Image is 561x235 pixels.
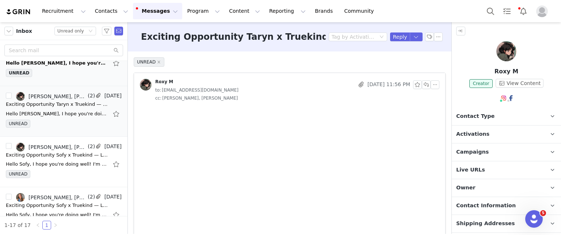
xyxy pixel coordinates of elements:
img: 070325f5-7bf4-4b95-9964-04759c944e21.jpg [16,92,25,101]
iframe: Intercom live chat [525,210,543,228]
a: Brands [310,3,339,19]
button: Reporting [265,3,310,19]
div: [PERSON_NAME], [PERSON_NAME], [PERSON_NAME] [28,144,86,150]
span: UNREAD [6,120,30,128]
li: Previous Page [34,221,42,230]
button: Content [225,3,264,19]
div: Exciting Opportunity Sofy x Truekind — Let’s Create Together! [6,151,108,159]
a: [PERSON_NAME], [PERSON_NAME], [PERSON_NAME] [16,92,86,101]
div: Roxy M [DATE] 11:56 PMto:[EMAIL_ADDRESS][DOMAIN_NAME] cc:[PERSON_NAME], [PERSON_NAME] [134,73,445,108]
h3: Exciting Opportunity Taryn x Truekind — Let’s Create Together! [141,30,454,43]
div: Exciting Opportunity Taryn x Truekind — Let’s Create Together! [6,101,108,108]
img: 070325f5-7bf4-4b95-9964-04759c944e21.jpg [16,143,25,151]
img: grin logo [6,8,31,15]
span: Inbox [16,27,32,35]
li: 1-17 of 17 [4,221,31,230]
img: placeholder-profile.jpg [536,5,548,17]
span: Shipping Addresses [456,220,515,228]
i: icon: close [157,60,161,64]
div: Hello Sofy, I hope you're doing well! I'm Roxy, reaching out again from Truekind—just wanted to q... [6,211,108,219]
span: Activations [456,130,489,138]
a: Tasks [499,3,515,19]
button: Search [482,3,499,19]
span: UNREAD [6,69,32,77]
button: Notifications [515,3,531,19]
div: [PERSON_NAME], [PERSON_NAME], [PERSON_NAME] [28,194,86,200]
a: [PERSON_NAME], [PERSON_NAME], [PERSON_NAME] [16,143,86,151]
i: icon: right [53,223,58,227]
span: Contact Information [456,202,516,210]
span: [EMAIL_ADDRESS][DOMAIN_NAME] [155,86,238,94]
span: 5 [540,210,546,216]
div: [PERSON_NAME], [PERSON_NAME], [PERSON_NAME] [28,93,86,99]
div: Unread only [57,27,84,35]
a: 1 [43,221,51,229]
img: instagram.svg [501,95,507,101]
span: Live URLs [456,166,485,174]
a: Roxy M [140,79,173,90]
span: UNREAD [6,170,30,178]
span: Campaigns [456,148,489,156]
p: Roxy M [452,67,561,76]
li: Next Page [51,221,60,230]
a: Community [340,3,382,19]
div: Hello Taryn, I hope you're doing well! I'm Roxy, reaching out again from Truekind—just wanted to ... [6,110,108,117]
div: Roxy M [155,79,173,85]
span: [PERSON_NAME], [PERSON_NAME] [155,94,238,102]
img: 070325f5-7bf4-4b95-9964-04759c944e21.jpg [140,79,152,90]
div: Tag by Activation [332,33,375,41]
span: [DATE] 11:56 PM [367,80,410,89]
li: 1 [42,221,51,230]
i: icon: down [88,29,93,34]
button: Reply [390,32,410,41]
span: Creator [469,79,493,88]
input: Search mail [4,45,123,56]
button: Profile [532,5,555,17]
button: Messages [133,3,182,19]
img: 5f34b137-8774-4542-a51c-591a53f76852.jpg [16,193,25,202]
button: View Content [496,79,543,88]
span: UNREAD [134,57,164,67]
button: Contacts [91,3,133,19]
i: icon: left [36,223,40,227]
span: Send Email [114,27,123,35]
button: Recruitment [38,3,90,19]
i: icon: down [379,35,384,40]
a: [PERSON_NAME], [PERSON_NAME], [PERSON_NAME] [16,193,86,202]
div: Exciting Opportunity Sofy x Truekind — Let’s Create Together! [6,202,108,209]
span: Owner [456,184,476,192]
img: Roxy M [496,41,516,61]
div: Hello Sofy, I hope you're doing well! I'm Roxy, reaching out again from Truekind—just wanted to q... [6,161,108,168]
button: Program [183,3,224,19]
div: Hello Shonda, I hope you're doing well! I'm Roxy, reaching out again from Truekind—just wanted to... [6,59,108,67]
span: cc: [155,94,161,102]
span: Contact Type [456,112,495,120]
i: icon: search [114,48,119,53]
